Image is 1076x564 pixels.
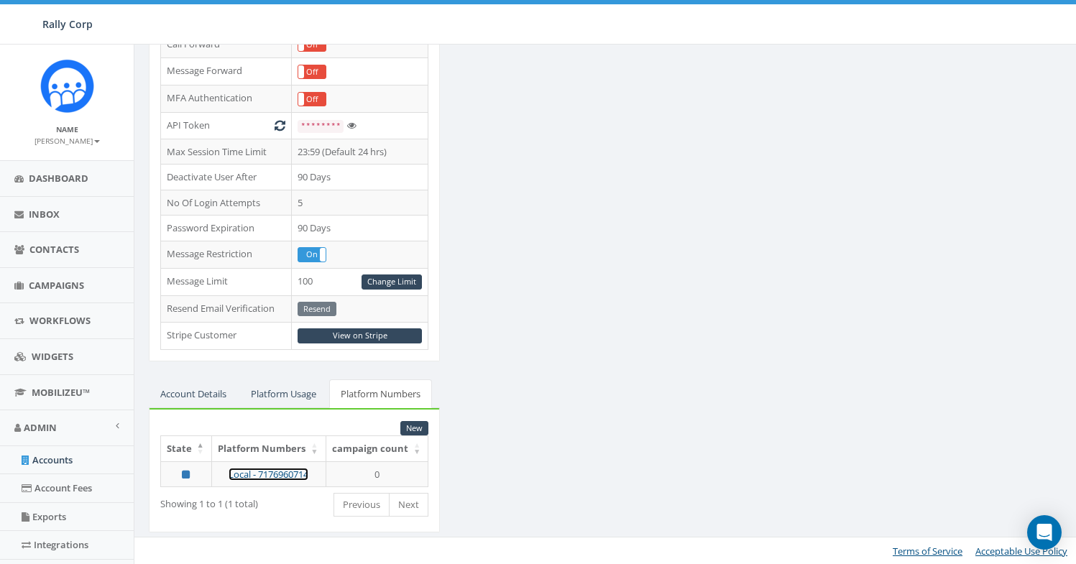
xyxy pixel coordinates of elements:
[161,241,292,268] td: Message Restriction
[29,208,60,221] span: Inbox
[239,379,328,409] a: Platform Usage
[229,468,308,481] a: Local - 7176960714
[29,314,91,327] span: Workflows
[40,59,94,113] img: Icon_1.png
[161,31,292,58] td: Call Forward
[292,268,428,295] td: 100
[893,545,962,558] a: Terms of Service
[29,172,88,185] span: Dashboard
[161,139,292,165] td: Max Session Time Limit
[42,17,93,31] span: Rally Corp
[292,139,428,165] td: 23:59 (Default 24 hrs)
[161,268,292,295] td: Message Limit
[32,386,90,399] span: MobilizeU™
[298,248,326,262] label: On
[35,134,100,147] a: [PERSON_NAME]
[149,379,238,409] a: Account Details
[298,247,326,262] div: OnOff
[160,491,259,511] div: Showing 1 to 1 (1 total)
[161,216,292,241] td: Password Expiration
[161,85,292,113] td: MFA Authentication
[161,295,292,323] td: Resend Email Verification
[298,328,422,343] a: View on Stripe
[326,436,429,461] th: campaign count: activate to sort column ascending
[975,545,1067,558] a: Acceptable Use Policy
[29,243,79,256] span: Contacts
[275,121,285,130] i: Generate New Token
[362,274,422,290] a: Change Limit
[24,421,57,434] span: Admin
[329,379,432,409] a: Platform Numbers
[298,65,326,80] div: OnOff
[298,37,326,52] div: OnOff
[1027,515,1062,550] div: Open Intercom Messenger
[298,93,326,106] label: Off
[29,279,84,292] span: Campaigns
[161,113,292,139] td: API Token
[326,461,429,487] td: 0
[161,165,292,190] td: Deactivate User After
[298,65,326,79] label: Off
[298,92,326,107] div: OnOff
[161,323,292,350] td: Stripe Customer
[32,350,73,363] span: Widgets
[35,136,100,146] small: [PERSON_NAME]
[334,493,390,517] a: Previous
[292,190,428,216] td: 5
[292,165,428,190] td: 90 Days
[56,124,78,134] small: Name
[292,216,428,241] td: 90 Days
[400,421,428,436] a: New
[161,436,212,461] th: State: activate to sort column descending
[161,190,292,216] td: No Of Login Attempts
[389,493,428,517] a: Next
[161,58,292,85] td: Message Forward
[212,436,326,461] th: Platform Numbers: activate to sort column ascending
[298,38,326,52] label: Off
